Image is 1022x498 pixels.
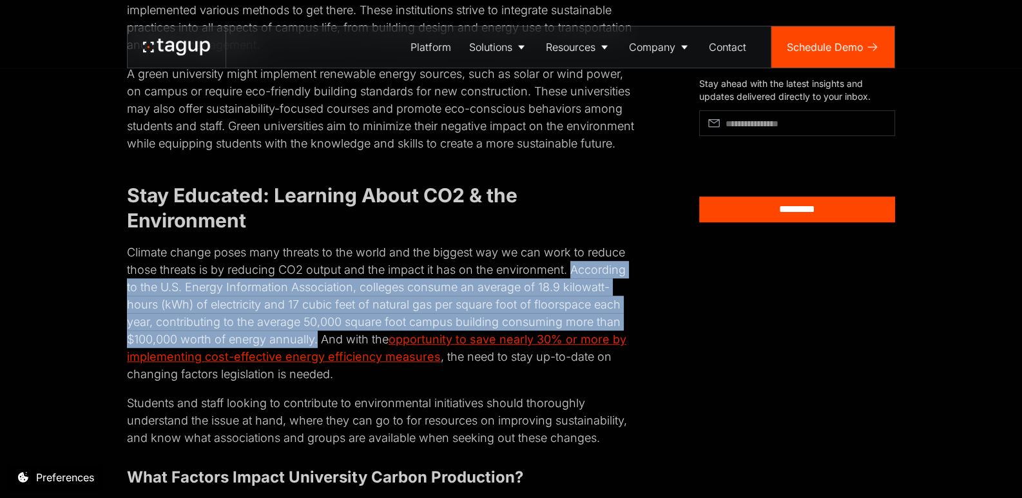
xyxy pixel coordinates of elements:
p: Climate change poses many threats to the world and the biggest way we can work to reduce those th... [127,244,637,383]
iframe: reCAPTCHA [699,141,836,177]
div: Stay ahead with the latest insights and updates delivered directly to your inbox. [699,77,895,102]
a: Company [620,26,700,68]
a: Platform [401,26,460,68]
div: Platform [410,39,451,55]
form: Article Subscribe [699,110,895,222]
div: Solutions [469,39,512,55]
a: Resources [537,26,620,68]
div: Resources [546,39,595,55]
div: Schedule Demo [787,39,863,55]
a: Contact [700,26,755,68]
p: Students and staff looking to contribute to environmental initiatives should thoroughly understan... [127,394,637,446]
div: Contact [709,39,746,55]
a: Solutions [460,26,537,68]
strong: What Factors Impact University Carbon Production? [127,468,523,486]
p: A green university might implement renewable energy sources, such as solar or wind power, on camp... [127,65,637,152]
a: Schedule Demo [771,26,894,68]
div: Preferences [36,470,94,485]
div: Company [629,39,675,55]
strong: Stay Educated: Learning About CO2 & the Environment [127,184,517,232]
